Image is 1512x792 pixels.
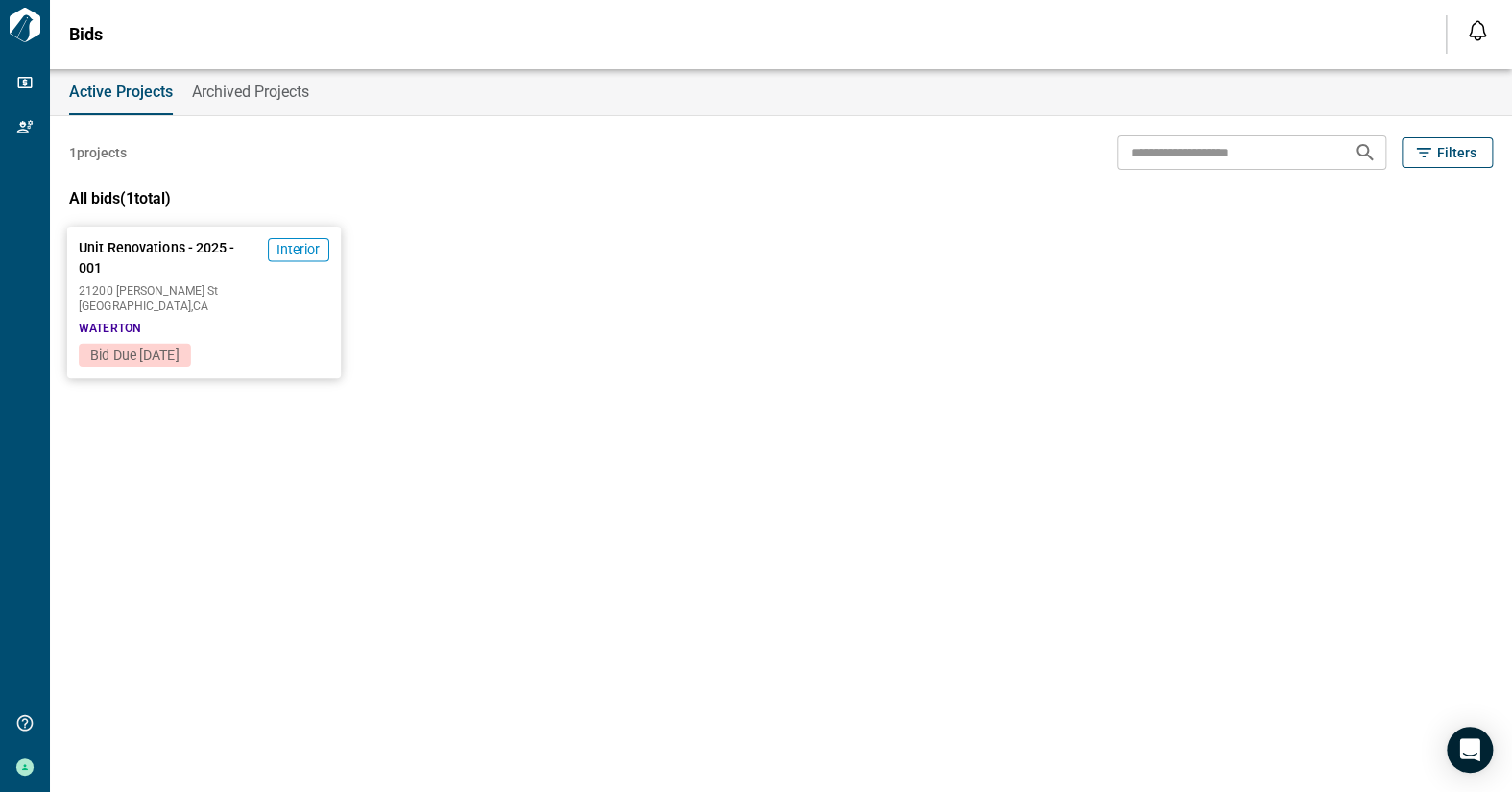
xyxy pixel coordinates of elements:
span: Interior [276,240,321,259]
span: Active Projects [69,83,173,102]
span: Bid Due [DATE] [90,348,179,363]
span: 1 projects [69,143,127,162]
button: Open notification feed [1462,15,1493,46]
div: Open Intercom Messenger [1447,727,1493,773]
span: [GEOGRAPHIC_DATA] , CA [79,300,328,312]
span: 21200 [PERSON_NAME] St [79,285,328,297]
button: Filters [1402,137,1493,168]
span: Archived Projects [192,83,309,102]
div: base tabs [50,69,1512,115]
span: Bids [69,25,103,44]
span: Unit Renovations - 2025 - 001 [79,238,259,277]
span: WATERTON [79,320,140,335]
span: Filters [1437,143,1476,162]
button: Search projects [1346,133,1384,172]
span: All bids ( 1 total) [69,189,171,207]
